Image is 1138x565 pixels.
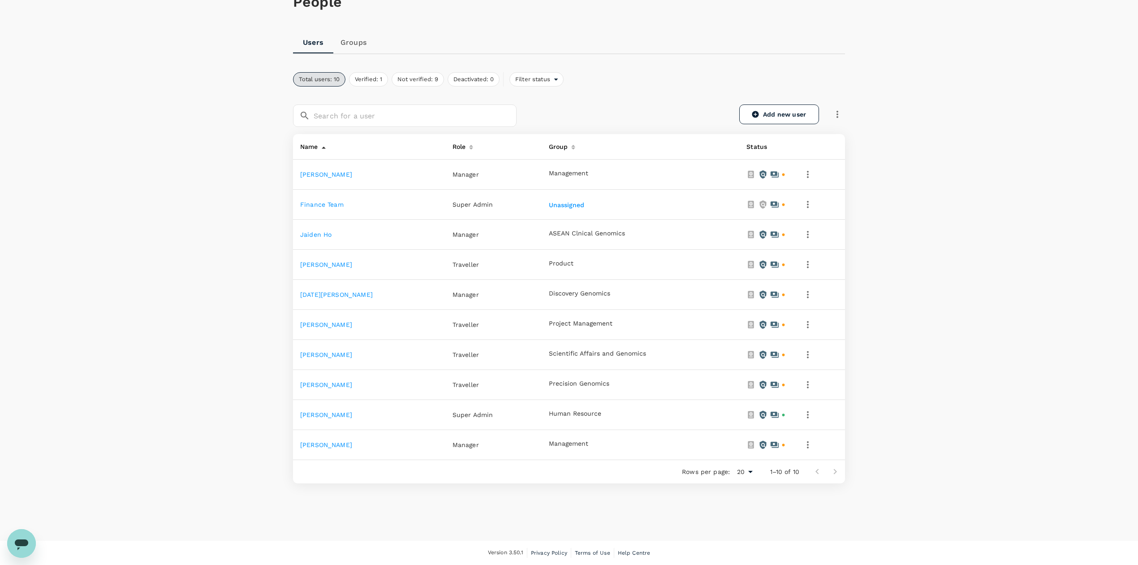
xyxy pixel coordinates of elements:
[300,291,373,298] a: [DATE][PERSON_NAME]
[531,550,567,556] span: Privacy Policy
[453,201,493,208] span: Super Admin
[449,138,466,152] div: Role
[7,529,36,558] iframe: Button to launch messaging window
[549,440,588,448] button: Management
[549,230,625,237] button: ASEAN Clnical Genomics
[453,321,479,328] span: Traveller
[453,411,493,418] span: Super Admin
[549,170,588,177] button: Management
[300,321,352,328] a: [PERSON_NAME]
[333,32,374,53] a: Groups
[453,381,479,388] span: Traveller
[545,138,568,152] div: Group
[300,411,352,418] a: [PERSON_NAME]
[300,261,352,268] a: [PERSON_NAME]
[770,467,800,476] p: 1–10 of 10
[739,134,793,160] th: Status
[293,72,345,87] button: Total users: 10
[297,138,318,152] div: Name
[300,441,352,448] a: [PERSON_NAME]
[618,548,651,558] a: Help Centre
[300,171,352,178] a: [PERSON_NAME]
[739,104,819,124] a: Add new user
[453,171,479,178] span: Manager
[392,72,444,87] button: Not verified: 9
[453,291,479,298] span: Manager
[300,231,332,238] a: Jaiden Ho
[448,72,500,87] button: Deactivated: 0
[549,320,612,327] button: Project Management
[549,202,586,209] button: Unassigned
[549,260,573,267] button: Product
[510,75,554,84] span: Filter status
[549,380,609,387] button: Precision Genomics
[531,548,567,558] a: Privacy Policy
[549,410,601,417] button: Human Resource
[453,351,479,358] span: Traveller
[618,550,651,556] span: Help Centre
[488,548,523,557] span: Version 3.50.1
[300,351,352,358] a: [PERSON_NAME]
[453,441,479,448] span: Manager
[733,465,755,478] div: 20
[509,72,564,87] div: Filter status
[349,72,388,87] button: Verified: 1
[300,381,352,388] a: [PERSON_NAME]
[453,261,479,268] span: Traveller
[453,231,479,238] span: Manager
[293,32,333,53] a: Users
[314,104,517,127] input: Search for a user
[575,548,610,558] a: Terms of Use
[549,290,610,297] button: Discovery Genomics
[575,550,610,556] span: Terms of Use
[300,201,344,208] a: Finance Team
[549,350,646,357] button: Scientific Affairs and Genomics
[682,467,730,476] p: Rows per page:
